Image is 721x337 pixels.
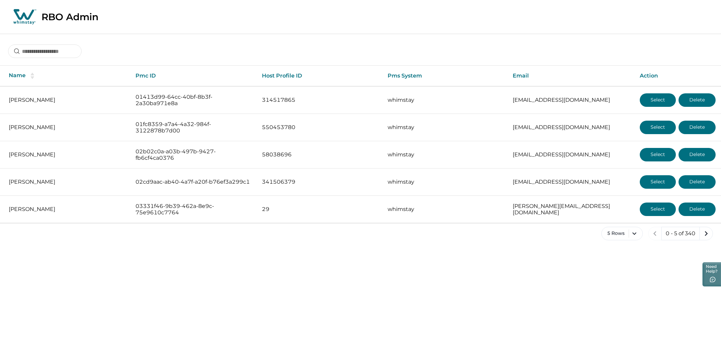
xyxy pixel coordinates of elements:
[388,124,502,131] p: whimstay
[513,179,629,185] p: [EMAIL_ADDRESS][DOMAIN_NAME]
[679,121,716,134] button: Delete
[9,179,125,185] p: [PERSON_NAME]
[262,124,377,131] p: 550453780
[640,148,676,161] button: Select
[136,121,251,134] p: 01fc8359-a7a4-4a32-984f-3122878b7d00
[136,203,251,216] p: 03331f46-9b39-462a-8e9c-75e9610c7764
[388,97,502,103] p: whimstay
[661,227,700,240] button: 0 - 5 of 340
[634,66,721,86] th: Action
[382,66,507,86] th: Pms System
[513,97,629,103] p: [EMAIL_ADDRESS][DOMAIN_NAME]
[262,206,377,213] p: 29
[9,206,125,213] p: [PERSON_NAME]
[388,206,502,213] p: whimstay
[136,148,251,161] p: 02b02c0a-a03b-497b-9427-fb6cf4ca0376
[679,175,716,189] button: Delete
[679,203,716,216] button: Delete
[9,151,125,158] p: [PERSON_NAME]
[262,179,377,185] p: 341506379
[507,66,634,86] th: Email
[601,227,643,240] button: 5 Rows
[388,179,502,185] p: whimstay
[262,151,377,158] p: 58038696
[9,124,125,131] p: [PERSON_NAME]
[699,227,713,240] button: next page
[640,175,676,189] button: Select
[136,94,251,107] p: 01413d99-64cc-40bf-8b3f-2a30ba971e8a
[640,121,676,134] button: Select
[513,124,629,131] p: [EMAIL_ADDRESS][DOMAIN_NAME]
[640,203,676,216] button: Select
[513,151,629,158] p: [EMAIL_ADDRESS][DOMAIN_NAME]
[41,11,98,23] p: RBO Admin
[679,148,716,161] button: Delete
[648,227,662,240] button: previous page
[9,97,125,103] p: [PERSON_NAME]
[513,203,629,216] p: [PERSON_NAME][EMAIL_ADDRESS][DOMAIN_NAME]
[679,93,716,107] button: Delete
[640,93,676,107] button: Select
[130,66,257,86] th: Pmc ID
[666,230,695,237] p: 0 - 5 of 340
[136,179,251,185] p: 02cd9aac-ab40-4a7f-a20f-b76ef3a299c1
[262,97,377,103] p: 314517865
[257,66,382,86] th: Host Profile ID
[26,72,39,79] button: sorting
[388,151,502,158] p: whimstay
